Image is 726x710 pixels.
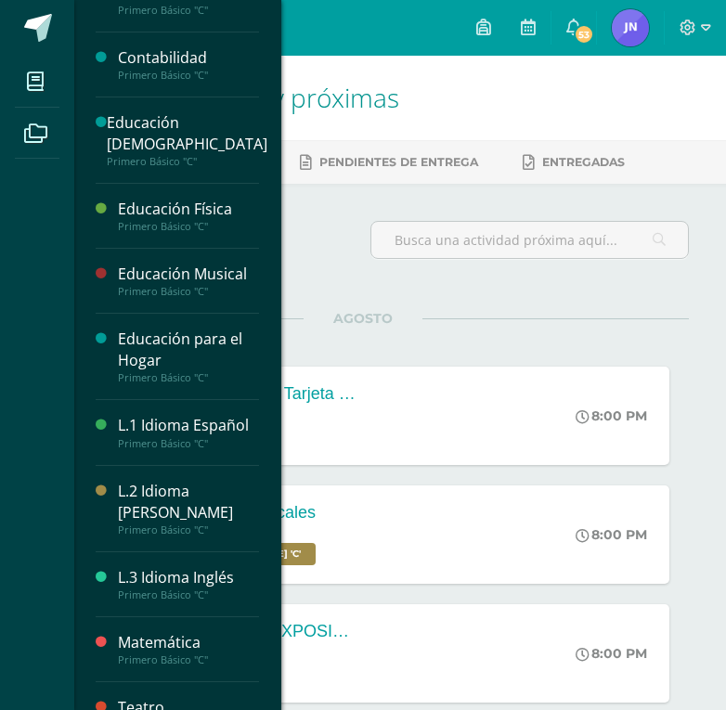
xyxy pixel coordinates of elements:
div: Primero Básico "C" [118,69,259,82]
a: L.3 Idioma InglésPrimero Básico "C" [118,567,259,601]
div: Educación Física [118,199,259,220]
div: Educación [DEMOGRAPHIC_DATA] [107,112,267,155]
div: Primero Básico "C" [118,437,259,450]
div: Matemática [118,632,259,653]
div: Educación Musical [118,264,259,285]
div: Primero Básico "C" [118,285,259,298]
div: Primero Básico "C" [118,220,259,233]
div: Primero Básico "C" [118,588,259,601]
div: Contabilidad [118,47,259,69]
div: L.3 Idioma Inglés [118,567,259,588]
div: Primero Básico "C" [118,653,259,666]
div: Primero Básico "C" [118,4,259,17]
div: L.2 Idioma [PERSON_NAME] [118,481,259,523]
a: Educación para el HogarPrimero Básico "C" [118,329,259,384]
a: L.2 Idioma [PERSON_NAME]Primero Básico "C" [118,481,259,536]
a: MatemáticaPrimero Básico "C" [118,632,259,666]
div: Primero Básico "C" [118,371,259,384]
a: Educación FísicaPrimero Básico "C" [118,199,259,233]
a: ContabilidadPrimero Básico "C" [118,47,259,82]
a: Educación [DEMOGRAPHIC_DATA]Primero Básico "C" [107,112,267,168]
a: L.1 Idioma EspañolPrimero Básico "C" [118,415,259,449]
a: Educación MusicalPrimero Básico "C" [118,264,259,298]
div: Educación para el Hogar [118,329,259,371]
div: L.1 Idioma Español [118,415,259,436]
div: Primero Básico "C" [107,155,267,168]
div: Primero Básico "C" [118,523,259,536]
